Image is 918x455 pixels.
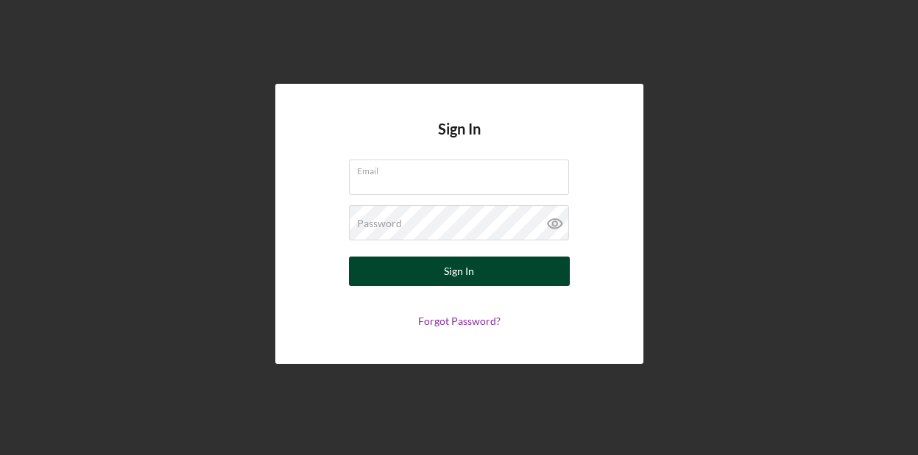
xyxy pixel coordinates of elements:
[444,257,474,286] div: Sign In
[418,315,501,327] a: Forgot Password?
[357,218,402,229] label: Password
[357,160,569,176] label: Email
[349,257,570,286] button: Sign In
[438,121,481,160] h4: Sign In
